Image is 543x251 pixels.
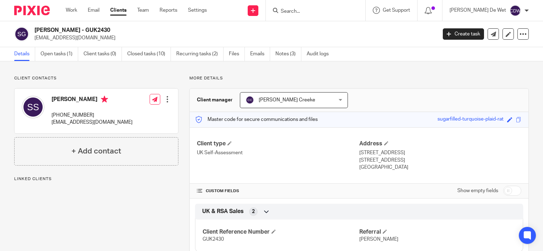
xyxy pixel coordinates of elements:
[359,157,521,164] p: [STREET_ADDRESS]
[41,47,78,61] a: Open tasks (1)
[437,116,504,124] div: sugarfilled-turquoise-plaid-rat
[443,28,484,40] a: Create task
[383,8,410,13] span: Get Support
[34,34,432,41] p: [EMAIL_ADDRESS][DOMAIN_NAME]
[52,96,133,105] h4: [PERSON_NAME]
[101,96,108,103] i: Primary
[14,27,29,41] img: svg%3E
[307,47,334,61] a: Audit logs
[52,119,133,126] p: [EMAIL_ADDRESS][DOMAIN_NAME]
[52,112,133,119] p: [PHONE_NUMBER]
[14,47,35,61] a: Details
[359,140,521,147] h4: Address
[359,164,521,171] p: [GEOGRAPHIC_DATA]
[160,7,177,14] a: Reports
[275,47,301,61] a: Notes (3)
[14,6,50,15] img: Pixie
[197,140,359,147] h4: Client type
[127,47,171,61] a: Closed tasks (10)
[188,7,207,14] a: Settings
[66,7,77,14] a: Work
[252,208,255,215] span: 2
[280,9,344,15] input: Search
[189,76,529,81] p: More details
[110,7,127,14] a: Clients
[246,96,254,104] img: svg%3E
[359,149,521,156] p: [STREET_ADDRESS]
[14,76,178,81] p: Client contacts
[229,47,245,61] a: Files
[84,47,122,61] a: Client tasks (0)
[202,208,244,215] span: UK & RSA Sales
[34,27,353,34] h2: [PERSON_NAME] - GUK2430
[197,96,233,104] h3: Client manager
[197,149,359,156] p: UK Self-Assessment
[137,7,149,14] a: Team
[510,5,521,16] img: svg%3E
[359,237,398,242] span: [PERSON_NAME]
[203,237,224,242] span: GUK2430
[259,97,315,102] span: [PERSON_NAME] Creeke
[176,47,224,61] a: Recurring tasks (2)
[88,7,100,14] a: Email
[203,228,359,236] h4: Client Reference Number
[195,116,318,123] p: Master code for secure communications and files
[197,188,359,194] h4: CUSTOM FIELDS
[250,47,270,61] a: Emails
[22,96,44,118] img: svg%3E
[359,228,516,236] h4: Referral
[457,187,498,194] label: Show empty fields
[71,146,121,157] h4: + Add contact
[14,176,178,182] p: Linked clients
[450,7,506,14] p: [PERSON_NAME] De Wet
